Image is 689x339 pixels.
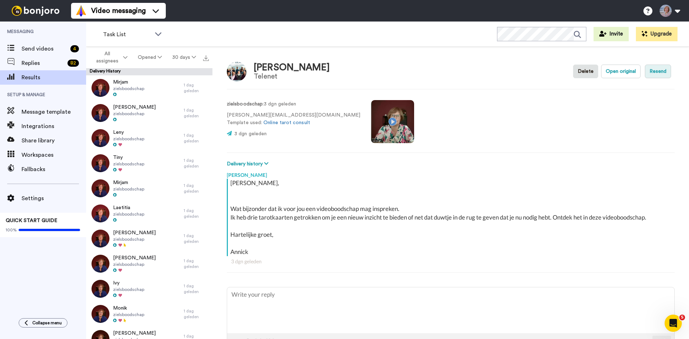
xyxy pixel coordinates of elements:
[22,108,86,116] span: Message template
[32,320,62,326] span: Collapse menu
[113,211,144,217] span: zielsboodschap
[113,154,144,161] span: Tiny
[184,107,209,119] div: 1 dag geleden
[86,75,212,100] a: Mirjamzielsboodschap1 dag geleden
[167,51,201,64] button: 30 days
[113,236,156,242] span: zielsboodschap
[22,194,86,203] span: Settings
[184,258,209,269] div: 1 dag geleden
[113,254,156,262] span: [PERSON_NAME]
[86,201,212,226] a: Laetitiazielsboodschap1 dag geleden
[88,47,133,67] button: All assignees
[263,120,310,125] a: Online tarot consult
[184,308,209,320] div: 1 dag geleden
[86,100,212,126] a: [PERSON_NAME]zielsboodschap1 dag geleden
[573,65,598,78] button: Delete
[184,283,209,295] div: 1 dag geleden
[184,183,209,194] div: 1 dag geleden
[113,305,144,312] span: Monik
[92,255,109,273] img: a811730c-fd9d-4ea7-a486-a831c1eb2b35-thumb.jpg
[227,112,360,127] p: [PERSON_NAME][EMAIL_ADDRESS][DOMAIN_NAME] Template used:
[113,204,144,211] span: Laetitia
[22,44,67,53] span: Send videos
[86,251,212,276] a: [PERSON_NAME]zielsboodschap1 dag geleden
[254,62,330,73] div: [PERSON_NAME]
[231,258,670,265] div: 3 dgn geleden
[92,129,109,147] img: ecc8dc1e-94f9-433b-8998-bdd5d4cfeeba-thumb.jpg
[86,126,212,151] a: Lenyzielsboodschap1 dag geleden
[6,227,17,233] span: 100%
[665,315,682,332] iframe: Intercom live chat
[201,52,211,63] button: Export all results that match these filters now.
[22,165,86,174] span: Fallbacks
[86,176,212,201] a: Mirjamzielsboodschap1 dag geleden
[113,129,144,136] span: Leny
[113,262,156,267] span: zielsboodschap
[92,79,109,97] img: c3ee6768-407a-4dbf-a4ae-054fa6bfda09-thumb.jpg
[86,276,212,301] a: Ivyzielsboodschap1 dag geleden
[113,79,144,86] span: Mirjam
[22,73,86,82] span: Results
[70,45,79,52] div: 4
[184,208,209,219] div: 1 dag geleden
[133,51,167,64] button: Opened
[9,6,62,16] img: bj-logo-header-white.svg
[679,315,685,320] span: 5
[234,131,267,136] span: 3 dgn geleden
[227,62,247,81] img: Image of Rita
[22,59,65,67] span: Replies
[113,86,144,91] span: zielsboodschap
[67,60,79,67] div: 82
[22,151,86,159] span: Workspaces
[86,301,212,326] a: Monikzielsboodschap1 dag geleden
[184,233,209,244] div: 1 dag geleden
[93,50,122,65] span: All assignees
[22,136,86,145] span: Share library
[113,312,144,317] span: zielsboodschap
[92,230,109,248] img: c00c3755-a312-492b-a35b-a5eccd762e2f-thumb.jpg
[594,27,629,41] button: Invite
[203,55,209,61] img: export.svg
[92,179,109,197] img: f6d0457f-739c-4dc0-b143-2b62840c850f-thumb.jpg
[113,186,144,192] span: zielsboodschap
[645,65,671,78] button: Resend
[184,157,209,169] div: 1 dag geleden
[113,179,144,186] span: Mirjam
[22,122,86,131] span: Integrations
[113,287,144,292] span: zielsboodschap
[91,6,146,16] span: Video messaging
[19,318,67,328] button: Collapse menu
[113,136,144,142] span: zielsboodschap
[601,65,641,78] button: Open original
[92,305,109,323] img: 4c5cf26b-0958-4c01-a468-61019a7c0564-thumb.jpg
[227,168,675,179] div: [PERSON_NAME]
[86,151,212,176] a: Tinyzielsboodschap1 dag geleden
[86,226,212,251] a: [PERSON_NAME]zielsboodschap1 dag geleden
[92,104,109,122] img: 5031be0c-db7d-4d58-8af7-f555e012d133-thumb.jpg
[254,72,330,80] div: Telenet
[92,280,109,298] img: 1283c269-3130-4f30-ac41-9b41d6d75539-thumb.jpg
[75,5,87,17] img: vm-color.svg
[184,82,209,94] div: 1 dag geleden
[113,111,156,117] span: zielsboodschap
[230,179,673,256] div: [PERSON_NAME], Wat bijzonder dat ik voor jou een videoboodschap mag inspreken. Ik heb drie tarotk...
[113,279,144,287] span: Ivy
[113,330,156,337] span: [PERSON_NAME]
[86,68,212,75] div: Delivery History
[227,160,271,168] button: Delivery history
[92,154,109,172] img: 4f386967-a80b-4521-8aeb-0f23dae4c536-thumb.jpg
[227,102,263,107] strong: zielsboodschap
[227,100,360,108] p: : 3 dgn geleden
[636,27,678,41] button: Upgrade
[113,161,144,167] span: zielsboodschap
[184,132,209,144] div: 1 dag geleden
[103,30,151,39] span: Task List
[113,104,156,111] span: [PERSON_NAME]
[6,218,57,223] span: QUICK START GUIDE
[92,204,109,222] img: 5813a1f2-5b3c-4984-b6e6-87ffe56a0dc1-thumb.jpg
[113,229,156,236] span: [PERSON_NAME]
